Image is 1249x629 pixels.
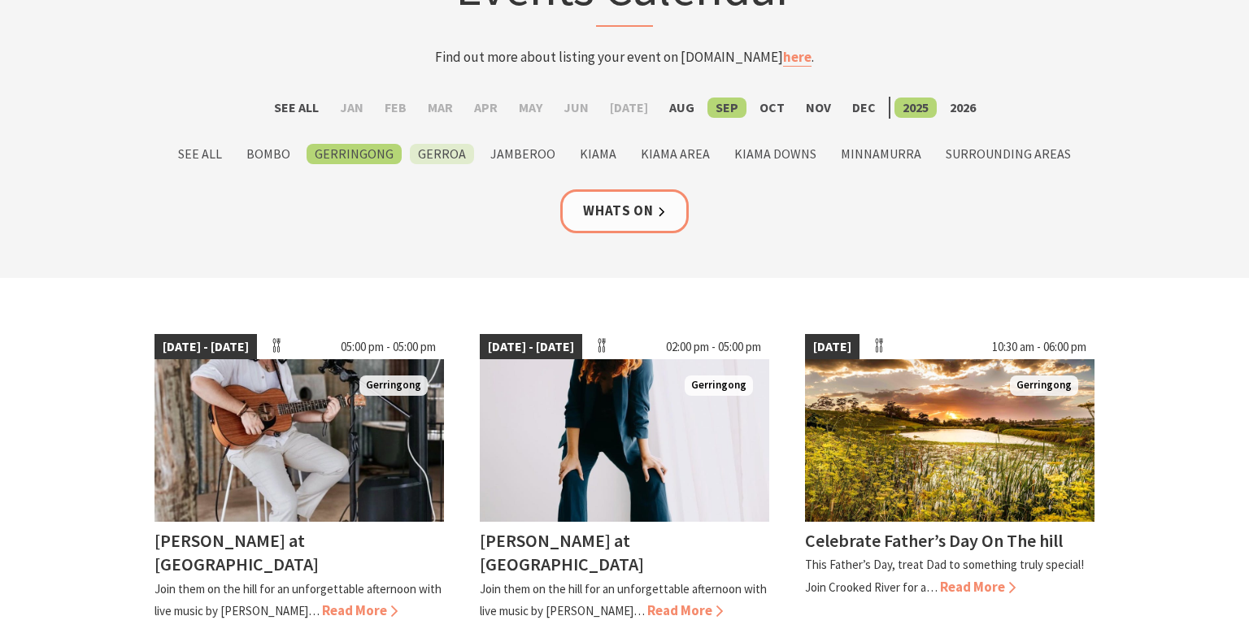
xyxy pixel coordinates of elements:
[307,144,402,164] label: Gerringong
[480,581,767,618] p: Join them on the hill for an unforgettable afternoon with live music by [PERSON_NAME]…
[833,144,929,164] label: Minnamurra
[376,98,415,118] label: Feb
[572,144,624,164] label: Kiama
[154,359,444,522] img: Tayvin Martins
[751,98,793,118] label: Oct
[726,144,825,164] label: Kiama Downs
[170,144,230,164] label: See All
[984,334,1095,360] span: 10:30 am - 06:00 pm
[658,334,769,360] span: 02:00 pm - 05:00 pm
[154,334,257,360] span: [DATE] - [DATE]
[154,581,442,618] p: Join them on the hill for an unforgettable afternoon with live music by [PERSON_NAME]…
[322,601,398,619] span: Read More
[602,98,656,118] label: [DATE]
[940,578,1016,596] span: Read More
[154,334,444,622] a: [DATE] - [DATE] 05:00 pm - 05:00 pm Tayvin Martins Gerringong [PERSON_NAME] at [GEOGRAPHIC_DATA] ...
[466,98,506,118] label: Apr
[480,359,769,522] img: Kay Proudlove
[410,144,474,164] label: Gerroa
[266,98,327,118] label: See All
[511,98,551,118] label: May
[555,98,597,118] label: Jun
[798,98,839,118] label: Nov
[238,144,298,164] label: Bombo
[359,375,428,396] span: Gerringong
[560,189,689,232] a: Whats On
[306,46,943,68] p: Find out more about listing your event on [DOMAIN_NAME] .
[805,557,1084,594] p: This Father’s Day, treat Dad to something truly special! Join Crooked River for a…
[938,144,1079,164] label: Surrounding Areas
[647,601,723,619] span: Read More
[480,529,644,575] h4: [PERSON_NAME] at [GEOGRAPHIC_DATA]
[844,98,884,118] label: Dec
[661,98,703,118] label: Aug
[480,334,582,360] span: [DATE] - [DATE]
[1010,375,1078,396] span: Gerringong
[805,334,860,360] span: [DATE]
[332,98,372,118] label: Jan
[154,529,319,575] h4: [PERSON_NAME] at [GEOGRAPHIC_DATA]
[805,334,1095,622] a: [DATE] 10:30 am - 06:00 pm Crooked River Estate Gerringong Celebrate Father’s Day On The hill Thi...
[894,98,937,118] label: 2025
[333,334,444,360] span: 05:00 pm - 05:00 pm
[482,144,564,164] label: Jamberoo
[805,359,1095,522] img: Crooked River Estate
[420,98,461,118] label: Mar
[783,48,812,67] a: here
[633,144,718,164] label: Kiama Area
[480,334,769,622] a: [DATE] - [DATE] 02:00 pm - 05:00 pm Kay Proudlove Gerringong [PERSON_NAME] at [GEOGRAPHIC_DATA] J...
[942,98,984,118] label: 2026
[805,529,1063,552] h4: Celebrate Father’s Day On The hill
[707,98,746,118] label: Sep
[685,375,753,396] span: Gerringong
